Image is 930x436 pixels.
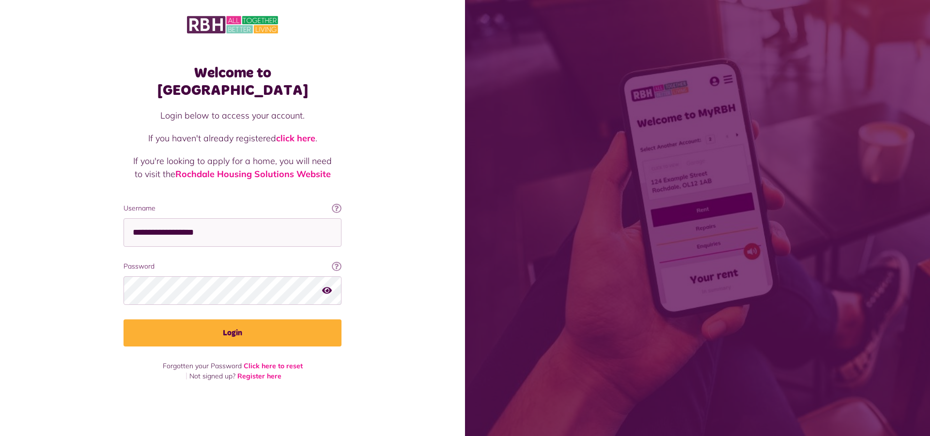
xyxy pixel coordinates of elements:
[276,133,315,144] a: click here
[237,372,281,380] a: Register here
[124,64,341,99] h1: Welcome to [GEOGRAPHIC_DATA]
[175,168,331,180] a: Rochdale Housing Solutions Website
[187,15,278,35] img: MyRBH
[124,261,341,271] label: Password
[244,361,303,370] a: Click here to reset
[163,361,242,370] span: Forgotten your Password
[189,372,235,380] span: Not signed up?
[133,132,332,145] p: If you haven't already registered .
[124,203,341,213] label: Username
[133,109,332,122] p: Login below to access your account.
[124,319,341,346] button: Login
[133,154,332,180] p: If you're looking to apply for a home, you will need to visit the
